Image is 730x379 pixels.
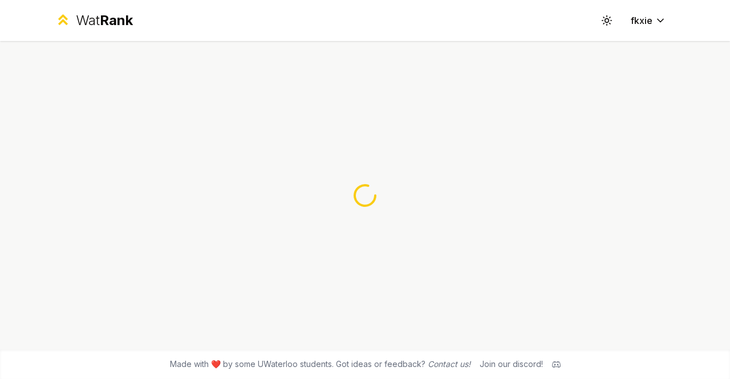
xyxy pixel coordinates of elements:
[76,11,133,30] div: Wat
[170,358,471,370] span: Made with ❤️ by some UWaterloo students. Got ideas or feedback?
[55,11,133,30] a: WatRank
[622,10,675,31] button: fkxie
[480,358,543,370] div: Join our discord!
[631,14,652,27] span: fkxie
[428,359,471,369] a: Contact us!
[100,12,133,28] span: Rank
